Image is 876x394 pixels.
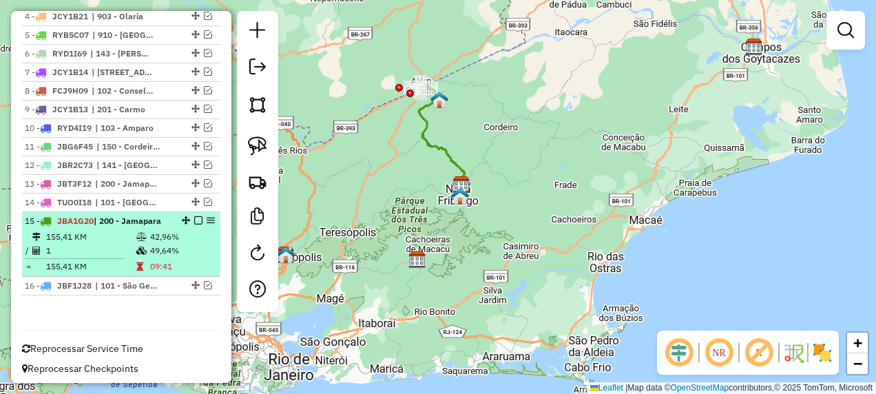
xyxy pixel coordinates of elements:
[853,355,862,372] span: −
[57,197,92,207] span: TUO0I18
[52,48,87,59] span: RYD1I69
[452,176,470,194] img: CDD Nova Friburgo
[22,342,143,355] span: Reprocessar Service Time
[204,49,212,57] em: Visualizar rota
[204,281,212,289] em: Visualizar rota
[811,342,833,364] img: Exibir/Ocultar setores
[408,251,426,269] img: CDI Macacu
[25,123,92,133] span: 10 -
[204,68,212,76] em: Visualizar rota
[32,233,41,241] i: Distância Total
[590,383,623,393] a: Leaflet
[191,49,200,57] em: Alterar sequência das rotas
[702,336,736,369] span: Ocultar NR
[204,198,212,206] em: Visualizar rota
[92,66,155,79] span: 144 - Santa Maria Madalena, 145 - São Sebastião/ Macuco
[745,38,763,56] img: CDD Campos dos Goytacazes
[204,142,212,150] em: Visualizar rota
[191,179,200,187] em: Alterar sequência das rotas
[204,179,212,187] em: Visualizar rota
[25,85,88,96] span: 8 -
[244,203,271,234] a: Criar modelo
[671,383,729,393] a: OpenStreetMap
[96,159,160,172] span: 141 - Bom Jardim, 142 - Barra Alegre, 143 - Trajano de Moraes
[832,17,859,44] a: Exibir filtros
[207,216,215,225] em: Opções
[847,333,868,353] a: Zoom in
[45,244,136,258] td: 1
[248,95,267,114] img: Selecionar atividades - polígono
[25,160,93,170] span: 12 -
[95,280,158,292] span: 101 - São Geraldo, 200 - Jamapara, 202 - Sumidouro, 911 - Bonsucesso
[45,260,136,273] td: 155,41 KM
[96,141,160,153] span: 150 - Cordeiro, 152 - Euclidelândia
[32,247,41,255] i: Total de Atividades
[57,280,92,291] span: JBF1J28
[52,85,88,96] span: FCJ9H09
[742,336,775,369] span: Exibir rótulo
[191,160,200,169] em: Alterar sequência das rotas
[25,280,92,291] span: 16 -
[57,178,92,189] span: JBT3F12
[92,85,155,97] span: 102 - Conselheiro/ Furnas, 203 - Riogradina
[248,172,267,191] img: Criar rota
[94,216,161,226] span: | 200 - Jamapara
[57,141,93,152] span: JBG6F45
[136,247,147,255] i: % de utilização da cubagem
[191,123,200,132] em: Alterar sequência das rotas
[191,86,200,94] em: Alterar sequência das rotas
[242,167,273,197] a: Criar rota
[204,105,212,113] em: Visualizar rota
[149,244,215,258] td: 49,64%
[52,67,88,77] span: JCY1B14
[847,353,868,374] a: Zoom out
[25,30,89,40] span: 5 -
[95,196,158,209] span: 101 - São Geraldo, 103 - Amparo, 203 - Riogradina
[430,91,448,109] img: Carmo
[191,68,200,76] em: Alterar sequência das rotas
[204,30,212,39] em: Visualizar rota
[25,141,93,152] span: 11 -
[277,246,295,264] img: Petropolis
[149,230,215,244] td: 42,96%
[782,342,804,364] img: Fluxo de ruas
[25,197,92,207] span: 14 -
[451,187,469,205] img: 521 UDC Light NFR Centro
[57,123,92,133] span: RYD4I19
[136,233,147,241] i: % de utilização do peso
[92,10,155,23] span: 903 - Olaria
[244,53,271,84] a: Exportar sessão
[57,160,93,170] span: JBR2C73
[191,12,200,20] em: Alterar sequência das rotas
[191,30,200,39] em: Alterar sequência das rotas
[52,11,88,21] span: JCY1B21
[204,160,212,169] em: Visualizar rota
[90,48,154,60] span: 143 - Trajano de Moraes , 144 - Santa Maria Madalena
[194,216,202,225] em: Finalizar rota
[244,17,271,48] a: Nova sessão e pesquisa
[25,244,32,258] td: /
[191,142,200,150] em: Alterar sequência das rotas
[191,105,200,113] em: Alterar sequência das rotas
[248,136,267,156] img: Selecionar atividades - laço
[95,178,158,190] span: 200 - Jamapara
[853,334,862,351] span: +
[52,104,88,114] span: JCY1B13
[204,12,212,20] em: Visualizar rota
[52,30,89,40] span: RYB5C07
[57,216,94,226] span: JBA1G20
[244,239,271,270] a: Reroteirizar Sessão
[204,86,212,94] em: Visualizar rota
[92,29,156,41] span: 910 - Vargem Grande, 911 - Bonsucesso
[625,383,627,393] span: |
[25,178,92,189] span: 13 -
[149,260,215,273] td: 09:41
[95,122,158,134] span: 103 - Amparo
[25,48,87,59] span: 6 -
[25,216,161,226] span: 15 -
[22,362,138,375] span: Reprocessar Checkpoints
[25,11,88,21] span: 4 -
[25,104,88,114] span: 9 -
[182,216,190,225] em: Alterar sequência das rotas
[45,230,136,244] td: 155,41 KM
